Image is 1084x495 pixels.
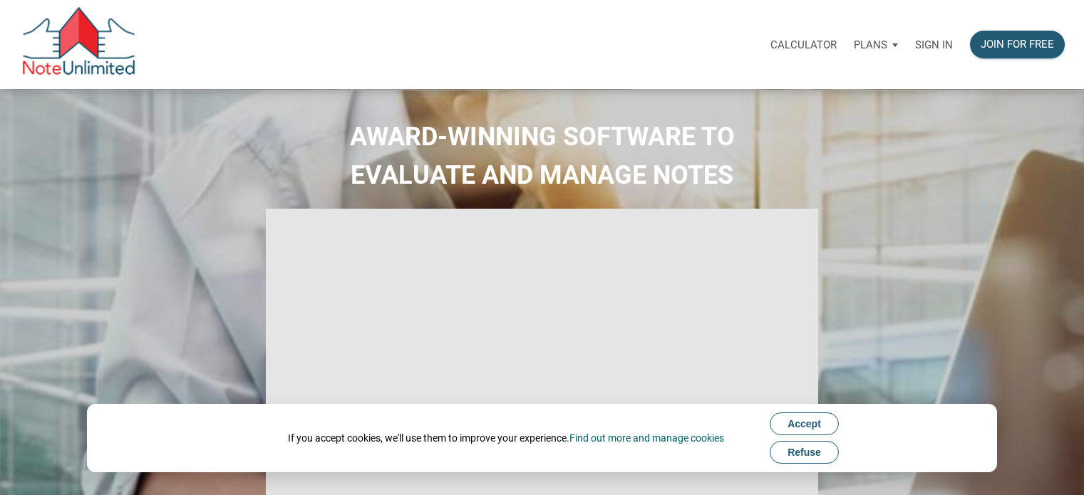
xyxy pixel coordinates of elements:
span: Accept [788,418,821,429]
a: Calculator [762,22,845,67]
button: Join for free [970,31,1065,58]
a: Plans [845,22,907,67]
div: If you accept cookies, we'll use them to improve your experience. [288,431,724,445]
p: Plans [854,38,887,51]
a: Find out more and manage cookies [569,432,724,444]
button: Plans [845,24,907,66]
a: Join for free [961,22,1073,67]
button: Accept [770,412,839,435]
p: Sign in [915,38,953,51]
button: Refuse [770,441,839,464]
span: Refuse [788,447,821,458]
h2: AWARD-WINNING SOFTWARE TO EVALUATE AND MANAGE NOTES [11,118,1073,194]
div: Join for free [981,36,1054,53]
a: Sign in [907,22,961,67]
p: Calculator [770,38,837,51]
